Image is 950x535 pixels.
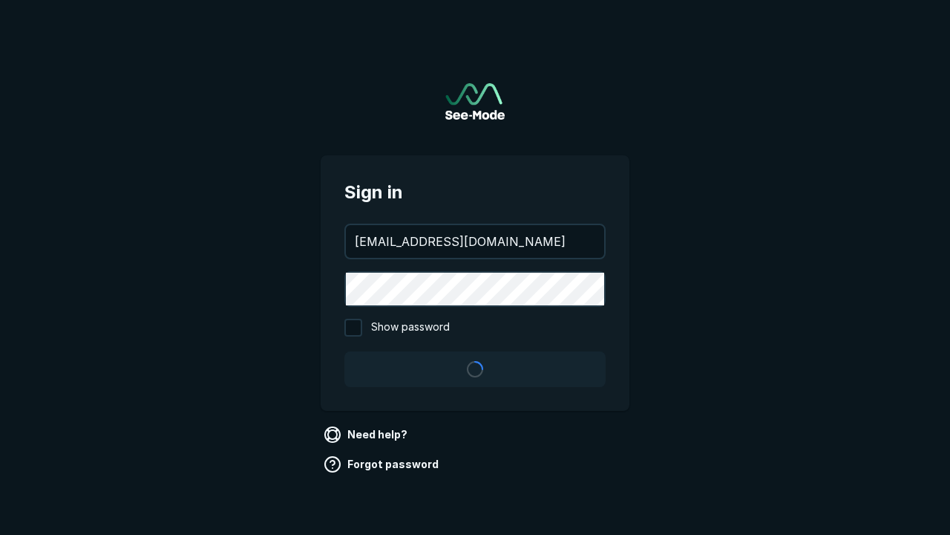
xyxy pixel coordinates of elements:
span: Show password [371,319,450,337]
input: your@email.com [346,225,604,258]
a: Go to sign in [445,83,505,120]
a: Need help? [321,423,413,447]
a: Forgot password [321,453,445,476]
img: See-Mode Logo [445,83,505,120]
span: Sign in [344,179,606,206]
